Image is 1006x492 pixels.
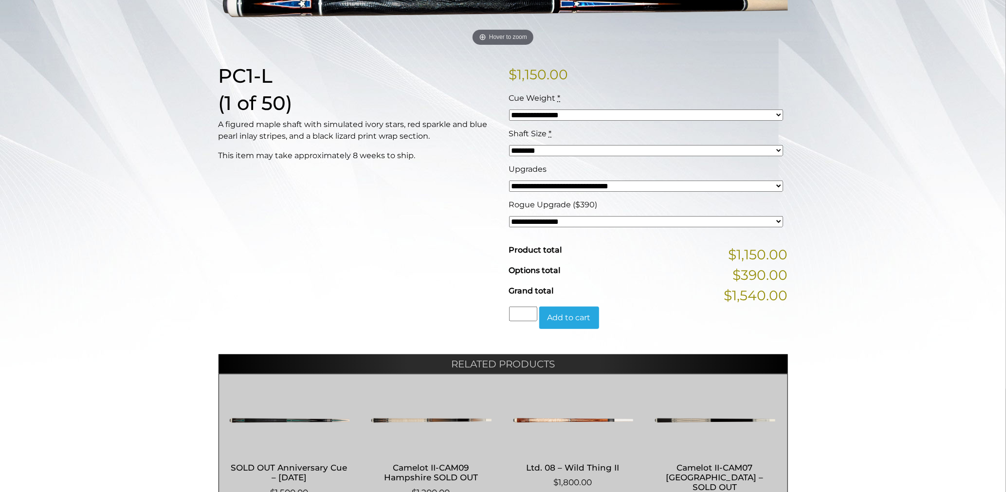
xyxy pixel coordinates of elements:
span: Product total [509,245,562,255]
bdi: 1,150.00 [509,66,568,83]
h2: Camelot II-CAM09 Hampshire SOLD OUT [370,458,492,487]
img: Ltd. 08 - Wild Thing II [512,391,634,450]
img: Camelot II-CAM09 Hampshire SOLD OUT [370,391,492,450]
bdi: 1,800.00 [554,477,592,487]
p: This item may take approximately 8 weeks to ship. [219,150,497,162]
h1: PC1-L [219,64,497,88]
span: Grand total [509,286,554,295]
span: $1,150.00 [729,244,788,265]
span: $390.00 [733,265,788,285]
span: Rogue Upgrade ($390) [509,200,598,209]
h1: (1 of 50) [219,91,497,115]
button: Add to cart [539,307,599,329]
span: Cue Weight [509,93,556,103]
span: Shaft Size [509,129,547,138]
h2: SOLD OUT Anniversary Cue – [DATE] [229,458,350,487]
abbr: required [558,93,561,103]
h2: Related products [219,354,788,374]
abbr: required [549,129,552,138]
span: $ [509,66,517,83]
a: Ltd. 08 – Wild Thing II $1,800.00 [512,391,634,489]
span: $1,540.00 [724,285,788,306]
span: Upgrades [509,164,547,174]
span: $ [554,477,559,487]
input: Product quantity [509,307,537,321]
img: Camelot II-CAM07 Oxford - SOLD OUT [654,391,775,450]
img: SOLD OUT Anniversary Cue - DEC 5 [229,391,350,450]
h2: Ltd. 08 – Wild Thing II [512,458,634,476]
p: A figured maple shaft with simulated ivory stars, red sparkle and blue pearl inlay stripes, and a... [219,119,497,142]
span: Options total [509,266,561,275]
